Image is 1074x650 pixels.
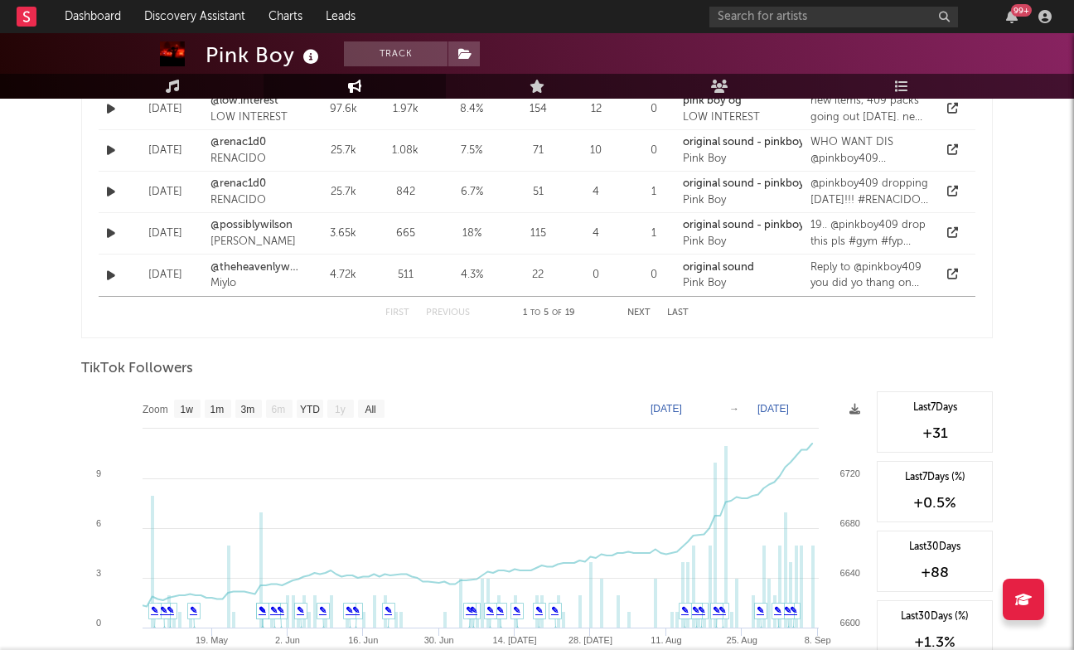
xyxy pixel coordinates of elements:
[96,518,101,528] text: 6
[210,93,302,109] a: @low.interest
[434,184,509,201] div: 6.7 %
[319,605,327,615] a: ✎
[567,267,625,284] div: 0
[486,605,494,615] a: ✎
[709,7,958,27] input: Search for artists
[757,605,764,615] a: ✎
[683,109,760,126] div: LOW INTEREST
[426,308,470,318] button: Previous
[692,605,699,615] a: ✎
[434,143,509,159] div: 7.5 %
[683,262,754,273] strong: original sound
[310,143,376,159] div: 25.7k
[424,635,454,645] text: 30. Jun
[517,101,559,118] div: 154
[346,605,353,615] a: ✎
[651,403,682,415] text: [DATE]
[886,609,984,624] div: Last 30 Days (%)
[727,635,757,645] text: 25. Aug
[128,101,202,118] div: [DATE]
[259,605,266,615] a: ✎
[160,605,167,615] a: ✎
[277,605,284,615] a: ✎
[434,267,509,284] div: 4.3 %
[551,605,559,615] a: ✎
[143,404,168,415] text: Zoom
[810,217,930,250] div: 19.. @pinkboy409 drop this pls #gym #fyp #foryoupage #failure #progress #foryoupage #fy
[517,226,559,242] div: 115
[681,605,689,615] a: ✎
[385,101,426,118] div: 1.97k
[774,605,781,615] a: ✎
[633,184,675,201] div: 1
[651,635,681,645] text: 11. Aug
[241,404,255,415] text: 3m
[568,635,612,645] text: 28. [DATE]
[810,176,930,208] div: @pinkboy409 dropping [DATE]!!! #RENACIDO #therenagenda #undergroundrap #renaversemixtape #viral #...
[567,101,625,118] div: 12
[297,605,304,615] a: ✎
[886,470,984,485] div: Last 7 Days (%)
[713,605,720,615] a: ✎
[210,260,302,276] a: @theheavenlyweirdo
[385,143,426,159] div: 1.08k
[96,618,101,628] text: 0
[96,468,101,478] text: 9
[128,267,202,284] div: [DATE]
[310,184,376,201] div: 25.7k
[530,309,540,317] span: to
[698,605,705,615] a: ✎
[493,635,537,645] text: 14. [DATE]
[513,605,520,615] a: ✎
[667,308,689,318] button: Last
[683,217,825,250] a: original sound - pinkboy409Pink Boy
[385,267,426,284] div: 511
[886,493,984,513] div: +0.5 %
[310,226,376,242] div: 3.65k
[196,635,229,645] text: 19. May
[840,518,860,528] text: 6680
[840,568,860,578] text: 6640
[535,605,543,615] a: ✎
[352,605,360,615] a: ✎
[683,275,754,292] div: Pink Boy
[385,226,426,242] div: 665
[683,95,742,106] strong: pink boy og
[151,605,158,615] a: ✎
[300,404,320,415] text: YTD
[633,101,675,118] div: 0
[210,109,302,126] div: LOW INTEREST
[517,267,559,284] div: 22
[128,184,202,201] div: [DATE]
[210,275,302,292] div: Miylo
[210,176,302,192] a: @renac1d0
[886,424,984,444] div: +31
[310,267,376,284] div: 4.72k
[810,134,930,167] div: WHO WANT DIS @pinkboy409 COLLAB??! #RENACIDO #pinkboy #therenagenda #undergroundrap #healthadepop...
[210,192,302,209] div: RENACIDO
[567,226,625,242] div: 4
[567,143,625,159] div: 10
[683,178,825,189] strong: original sound - pinkboy409
[840,618,860,628] text: 6600
[790,605,797,615] a: ✎
[683,234,825,250] div: Pink Boy
[784,605,791,615] a: ✎
[567,184,625,201] div: 4
[627,308,651,318] button: Next
[344,41,447,66] button: Track
[729,403,739,415] text: →
[683,151,825,167] div: Pink Boy
[757,403,789,415] text: [DATE]
[128,226,202,242] div: [DATE]
[81,359,193,379] span: TikTok Followers
[365,404,375,415] text: All
[683,192,825,209] div: Pink Boy
[810,260,930,292] div: Reply to @pinkboy409 you did yo thang on thins thissa vibe
[517,184,559,201] div: 51
[310,101,376,118] div: 97.6k
[434,226,509,242] div: 18 %
[718,605,726,615] a: ✎
[503,303,594,323] div: 1 5 19
[181,404,194,415] text: 1w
